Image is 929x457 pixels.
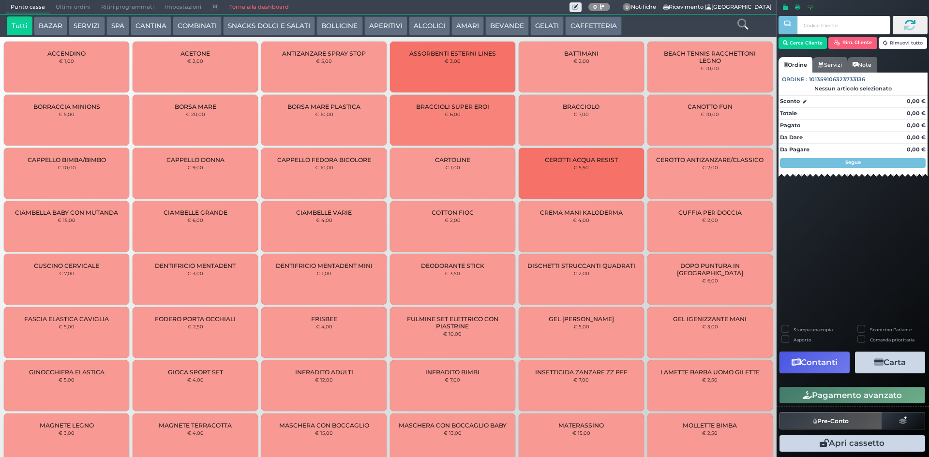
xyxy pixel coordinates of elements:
small: € 2,50 [702,377,718,383]
span: GEL [PERSON_NAME] [549,315,614,323]
span: CUSCINO CERVICALE [34,262,99,269]
a: Ordine [779,57,812,73]
strong: Pagato [780,122,800,129]
small: € 6,00 [702,278,718,283]
button: SERVIZI [69,16,105,36]
span: Ritiri programmati [96,0,159,14]
span: DOPO PUNTURA IN [GEOGRAPHIC_DATA] [655,262,764,277]
span: CUFFIA PER DOCCIA [678,209,742,216]
span: DENTIFRICIO MENTADENT [155,262,236,269]
small: € 10,00 [443,331,462,337]
small: € 1,00 [445,164,460,170]
strong: 0,00 € [907,98,926,104]
small: € 5,50 [573,164,589,170]
button: ALCOLICI [409,16,450,36]
button: CANTINA [131,16,171,36]
span: BEACH TENNIS RACCHETTONI LEGNO [655,50,764,64]
span: CAPPELLO DONNA [166,156,225,163]
div: Nessun articolo selezionato [779,85,928,92]
strong: Sconto [780,97,800,105]
strong: Da Pagare [780,146,809,153]
span: CARTOLINE [435,156,470,163]
small: € 4,00 [187,430,204,436]
small: € 10,00 [315,111,333,117]
small: € 5,00 [59,377,75,383]
small: € 10,00 [58,164,76,170]
small: € 13,00 [444,430,462,436]
strong: 0,00 € [907,122,926,129]
span: BORRACCIA MINIONS [33,103,100,110]
span: DISCHETTI STRUCCANTI QUADRATI [527,262,635,269]
span: DEODORANTE STICK [421,262,484,269]
span: ANTIZANZARE SPRAY STOP [282,50,366,57]
span: FRISBEE [311,315,337,323]
span: CREMA MANI KALODERMA [540,209,623,216]
small: € 4,00 [316,324,332,329]
button: AMARI [451,16,484,36]
span: 101359106323733136 [809,75,865,84]
small: € 2,50 [188,324,203,329]
button: APERITIVI [364,16,407,36]
span: MATERASSINO [558,422,604,429]
button: SPA [106,16,129,36]
button: CAFFETTERIA [565,16,621,36]
button: Cerca Cliente [779,37,827,49]
small: € 4,00 [316,217,332,223]
span: ASSORBENTI ESTERNI LINES [409,50,496,57]
a: Torna alla dashboard [224,0,294,14]
label: Scontrino Parlante [870,326,912,333]
a: Servizi [812,57,847,73]
span: GIOCA SPORT SET [168,369,223,376]
small: € 20,00 [186,111,205,117]
button: BOLLICINE [316,16,362,36]
span: Ultimi ordini [50,0,96,14]
small: € 15,00 [572,430,590,436]
button: COMBINATI [173,16,222,36]
label: Comanda prioritaria [870,337,914,343]
small: € 2,00 [702,217,718,223]
button: Carta [855,352,925,373]
button: Pre-Conto [779,412,882,429]
span: Punto cassa [5,0,50,14]
small: € 9,00 [187,164,203,170]
span: ACCENDINO [47,50,86,57]
small: € 6,00 [187,217,203,223]
small: € 7,00 [59,270,75,276]
small: € 12,00 [315,377,333,383]
span: GINOCCHIERA ELASTICA [29,369,105,376]
small: € 3,50 [445,270,460,276]
span: GEL IGENIZZANTE MANI [673,315,747,323]
span: CIAMBELLE GRANDE [164,209,227,216]
small: € 3,00 [59,430,75,436]
span: CEROTTI ACQUA RESIST [545,156,618,163]
span: 0 [623,3,631,12]
small: € 7,00 [445,377,460,383]
span: CANOTTO FUN [688,103,733,110]
span: CEROTTO ANTIZANZARE/CLASSICO [656,156,764,163]
span: CIAMBELLA BABY CON MUTANDA [15,209,118,216]
small: € 2,00 [573,270,589,276]
small: € 5,00 [59,324,75,329]
strong: 0,00 € [907,146,926,153]
small: € 6,00 [445,111,461,117]
small: € 7,00 [573,377,589,383]
span: FODERO PORTA OCCHIALI [155,315,236,323]
small: € 10,00 [315,164,333,170]
small: € 15,00 [315,430,333,436]
small: € 1,00 [59,58,74,64]
span: MOLLETTE BIMBA [683,422,737,429]
small: € 4,00 [573,217,589,223]
button: GELATI [530,16,564,36]
small: € 10,00 [701,65,719,71]
span: BRACCIOLI SUPER EROI [416,103,489,110]
small: € 5,00 [316,58,332,64]
small: € 10,00 [701,111,719,117]
small: € 2,00 [573,58,589,64]
small: € 5,00 [59,111,75,117]
button: BAZAR [34,16,67,36]
button: SNACKS DOLCI E SALATI [223,16,315,36]
strong: 0,00 € [907,110,926,117]
small: € 5,00 [573,324,589,329]
span: FASCIA ELASTICA CAVIGLIA [24,315,109,323]
span: LAMETTE BARBA UOMO GILETTE [660,369,760,376]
